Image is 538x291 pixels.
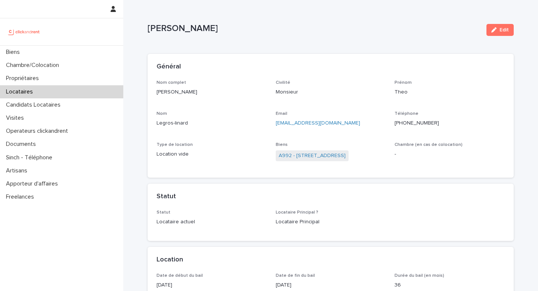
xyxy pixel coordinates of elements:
[3,141,42,148] p: Documents
[157,143,193,147] span: Type de location
[3,128,74,135] p: Operateurs clickandrent
[486,24,514,36] button: Edit
[276,273,315,278] span: Date de fin du bail
[3,167,33,174] p: Artisans
[395,88,505,96] p: Theo
[148,23,480,34] p: [PERSON_NAME]
[276,88,386,96] p: Monsieur
[157,193,176,201] h2: Statut
[157,88,267,96] p: [PERSON_NAME]
[276,120,360,126] a: [EMAIL_ADDRESS][DOMAIN_NAME]
[395,273,444,278] span: Durée du bail (en mois)
[157,210,170,215] span: Statut
[3,154,58,161] p: Sinch - Téléphone
[395,119,505,127] p: [PHONE_NUMBER]
[395,281,505,289] p: 36
[395,80,412,85] span: Prénom
[276,281,386,289] p: [DATE]
[3,62,65,69] p: Chambre/Colocation
[157,80,186,85] span: Nom complet
[500,27,509,33] span: Edit
[395,143,463,147] span: Chambre (en cas de colocation)
[276,218,386,226] p: Locataire Principal
[3,180,64,187] p: Apporteur d'affaires
[157,273,203,278] span: Date de début du bail
[6,24,42,39] img: UCB0brd3T0yccxBKYDjQ
[157,119,267,127] p: Legros-linard
[157,281,267,289] p: [DATE]
[276,111,287,116] span: Email
[395,111,418,116] span: Téléphone
[279,152,346,160] a: A992 - [STREET_ADDRESS]
[157,63,181,71] h2: Général
[3,114,30,122] p: Visites
[276,210,318,215] span: Locataire Principal ?
[3,193,40,200] p: Freelances
[276,143,288,147] span: Biens
[3,75,45,82] p: Propriétaires
[3,49,26,56] p: Biens
[157,111,167,116] span: Nom
[157,256,183,264] h2: Location
[157,150,267,158] p: Location vide
[276,80,290,85] span: Civilité
[3,101,67,108] p: Candidats Locataires
[157,218,267,226] p: Locataire actuel
[395,150,505,158] p: -
[3,88,39,95] p: Locataires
